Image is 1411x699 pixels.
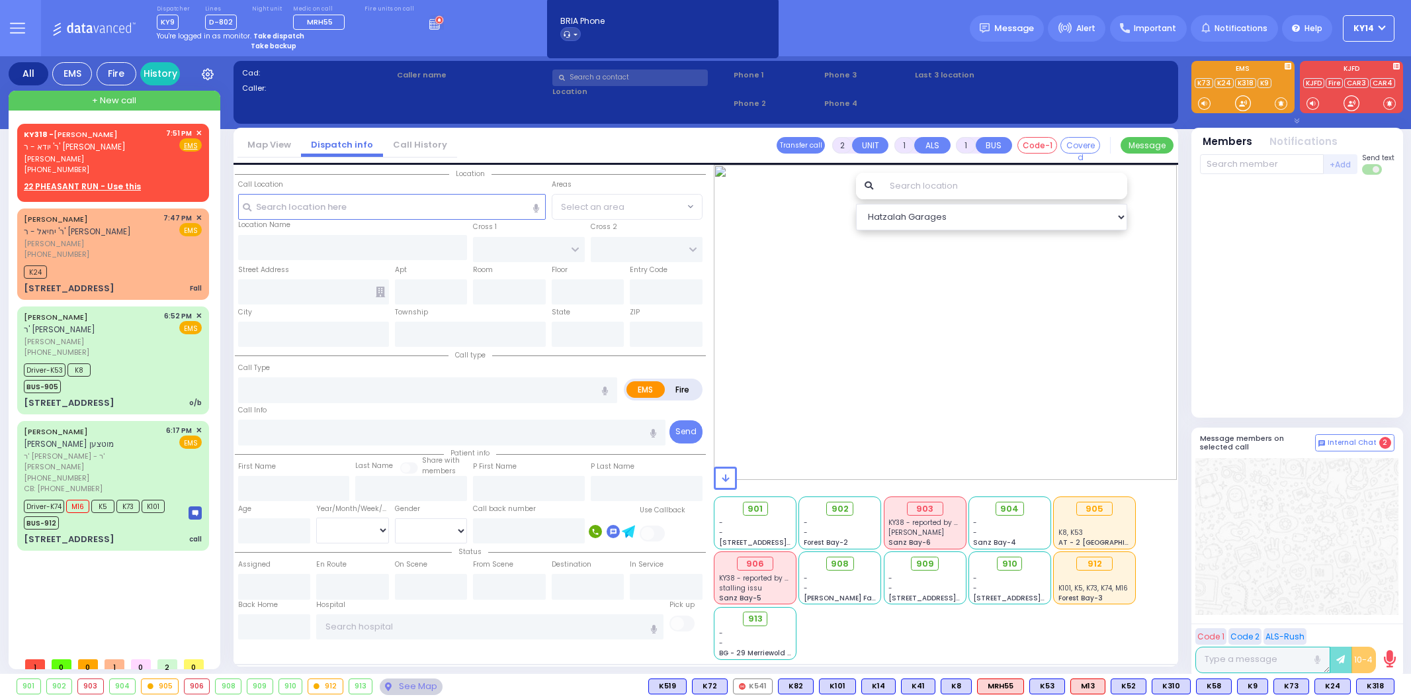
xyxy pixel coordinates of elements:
[52,20,140,36] img: Logo
[179,223,202,236] span: EMS
[664,381,701,398] label: Fire
[24,516,59,530] span: BUS-912
[1058,583,1128,593] span: K101, K5, K73, K74, M16
[189,534,202,544] div: call
[308,679,343,694] div: 912
[1152,678,1191,694] div: BLS
[196,310,202,322] span: ✕
[24,438,114,449] span: [PERSON_NAME] מוטצען
[1200,434,1315,451] h5: Message members on selected call
[140,62,180,85] a: History
[395,265,407,275] label: Apt
[279,679,302,694] div: 910
[251,41,296,51] strong: Take backup
[473,461,517,472] label: P First Name
[1370,78,1395,88] a: CAR4
[1315,434,1394,451] button: Internal Chat 2
[131,659,151,669] span: 0
[973,528,977,537] span: -
[166,426,192,436] span: 6:17 PM
[395,504,420,514] label: Gender
[24,181,141,192] u: 22 PHEASANT RUN - Use this
[630,559,663,570] label: In Service
[1314,678,1351,694] div: K24
[1195,78,1213,88] a: K73
[238,265,289,275] label: Street Address
[24,249,89,259] span: [PHONE_NUMBER]
[238,600,278,610] label: Back Home
[1235,78,1256,88] a: K318
[24,265,47,279] span: K24
[24,214,88,224] a: [PERSON_NAME]
[1303,78,1324,88] a: KJFD
[1111,678,1146,694] div: K52
[24,226,131,237] span: ר' יחיאל - ר' [PERSON_NAME]
[1002,557,1017,571] span: 910
[238,504,251,514] label: Age
[1215,78,1234,88] a: K24
[238,559,271,570] label: Assigned
[196,128,202,139] span: ✕
[216,679,241,694] div: 908
[364,5,414,13] label: Fire units on call
[1344,78,1369,88] a: CAR3
[24,363,65,377] span: Driver-K53
[778,678,814,694] div: K82
[832,502,849,516] span: 902
[1076,502,1113,516] div: 905
[78,659,98,669] span: 0
[189,506,202,520] img: message-box.svg
[1134,23,1176,34] span: Important
[1379,437,1391,449] span: 2
[473,559,513,570] label: From Scene
[376,287,385,297] span: Other building occupants
[1070,678,1105,694] div: ALS
[91,500,114,513] span: K5
[92,94,136,107] span: + New call
[777,137,825,154] button: Transfer call
[1111,678,1146,694] div: BLS
[552,559,591,570] label: Destination
[1215,23,1267,34] span: Notifications
[824,98,910,109] span: Phone 4
[1353,23,1374,34] span: KY14
[166,128,192,138] span: 7:51 PM
[973,518,977,528] span: -
[591,461,634,472] label: P Last Name
[395,559,427,570] label: On Scene
[238,461,276,472] label: First Name
[915,70,1042,81] label: Last 3 location
[1356,678,1394,694] div: BLS
[164,311,192,321] span: 6:52 PM
[552,86,729,97] label: Location
[901,678,935,694] div: K41
[1191,66,1295,75] label: EMS
[1273,678,1309,694] div: K73
[1203,134,1252,150] button: Members
[977,678,1024,694] div: ALS
[552,179,572,190] label: Areas
[719,537,844,547] span: [STREET_ADDRESS][PERSON_NAME]
[238,220,290,230] label: Location Name
[916,557,934,571] span: 909
[941,678,972,694] div: K8
[422,466,456,476] span: members
[1237,678,1268,694] div: BLS
[591,222,617,232] label: Cross 2
[552,70,708,86] input: Search a contact
[692,678,728,694] div: K72
[67,363,91,377] span: K8
[976,137,1012,154] button: BUS
[973,537,1016,547] span: Sanz Bay-4
[819,678,856,694] div: K101
[719,583,762,593] span: stalling issu
[24,164,89,175] span: [PHONE_NUMBER]
[116,500,140,513] span: K73
[105,659,124,669] span: 1
[648,678,687,694] div: K519
[1196,678,1232,694] div: BLS
[973,583,977,593] span: -
[24,129,54,140] span: KY318 -
[238,405,267,416] label: Call Info
[1121,137,1174,154] button: Message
